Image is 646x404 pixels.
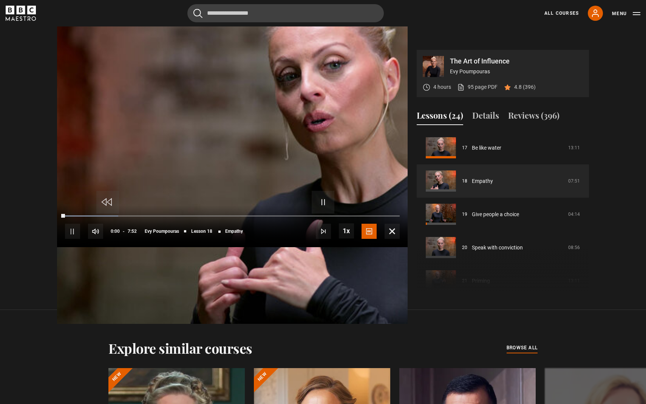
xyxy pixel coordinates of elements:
button: Captions [362,224,377,239]
span: Lesson 18 [191,229,212,234]
svg: BBC Maestro [6,6,36,21]
button: Playback Rate [339,223,354,238]
span: Empathy [225,229,243,234]
button: Submit the search query [193,9,202,18]
a: Be like water [472,144,501,152]
p: 4 hours [433,83,451,91]
span: 7:52 [128,224,137,238]
button: Fullscreen [385,224,400,239]
video-js: Video Player [57,50,408,247]
button: Mute [88,224,103,239]
button: Toggle navigation [612,10,640,17]
button: Details [472,109,499,125]
span: - [123,229,125,234]
span: 0:00 [111,224,120,238]
button: Next Lesson [316,224,331,239]
button: Lessons (24) [417,109,463,125]
div: Progress Bar [65,215,400,217]
p: 4.8 (396) [514,83,536,91]
button: Pause [65,224,80,239]
a: 95 page PDF [457,83,498,91]
a: Empathy [472,177,493,185]
span: Evy Poumpouras [145,229,179,234]
a: All Courses [544,10,579,17]
p: Evy Poumpouras [450,68,583,76]
button: Reviews (396) [508,109,559,125]
p: The Art of Influence [450,58,583,65]
a: Give people a choice [472,211,519,218]
a: Speak with conviction [472,244,523,252]
h2: Explore similar courses [108,340,252,356]
input: Search [187,4,384,22]
span: browse all [507,344,538,351]
a: browse all [507,344,538,352]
